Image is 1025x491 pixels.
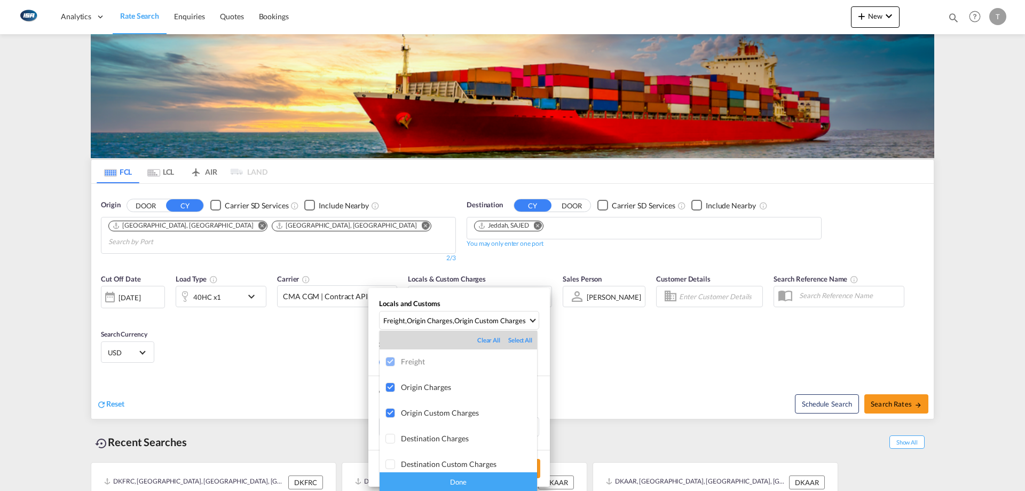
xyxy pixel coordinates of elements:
div: Destination Custom Charges [401,459,537,469]
div: Origin Charges [401,383,537,392]
div: Origin Custom Charges [401,408,537,417]
div: Freight [401,357,537,366]
div: Done [380,472,537,491]
div: Clear All [477,336,508,345]
div: Destination Charges [401,434,537,443]
div: Select All [508,336,532,345]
